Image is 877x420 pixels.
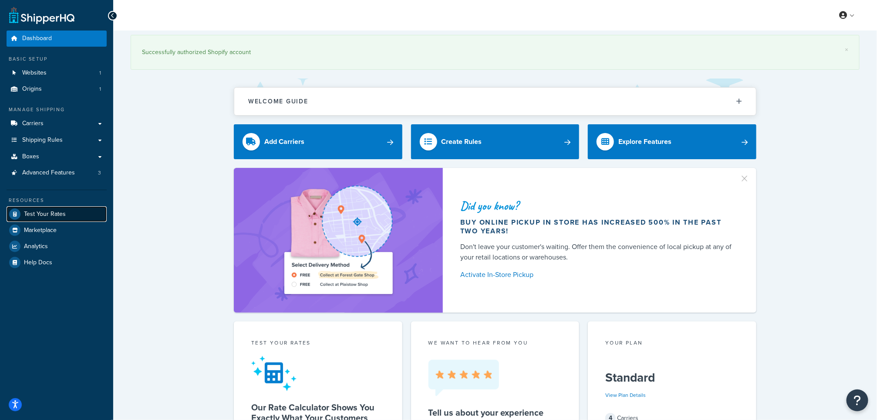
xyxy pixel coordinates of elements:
a: Dashboard [7,31,107,47]
span: 1 [99,85,101,93]
a: Shipping Rules [7,132,107,148]
div: Did you know? [460,200,735,212]
div: Explore Features [618,136,671,148]
div: Basic Setup [7,55,107,63]
a: Explore Features [588,124,756,159]
button: Open Resource Center [847,389,868,411]
span: Dashboard [22,35,52,42]
div: Buy online pickup in store has increased 500% in the past two years! [460,218,735,236]
span: 3 [98,169,101,177]
div: Add Carriers [264,136,304,148]
span: Boxes [22,153,39,160]
a: Origins1 [7,81,107,97]
h5: Standard [605,371,739,385]
span: Origins [22,85,42,93]
a: Help Docs [7,255,107,270]
a: Marketplace [7,222,107,238]
span: Help Docs [24,259,52,266]
li: Websites [7,65,107,81]
div: Test your rates [251,339,385,349]
div: Successfully authorized Shopify account [142,46,848,58]
a: Websites1 [7,65,107,81]
span: Carriers [22,120,44,127]
div: Manage Shipping [7,106,107,113]
a: Activate In-Store Pickup [460,269,735,281]
a: View Plan Details [605,391,646,399]
li: Origins [7,81,107,97]
div: Your Plan [605,339,739,349]
a: Analytics [7,239,107,254]
span: Advanced Features [22,169,75,177]
a: Boxes [7,149,107,165]
a: × [845,46,848,53]
span: Analytics [24,243,48,250]
span: Marketplace [24,227,57,234]
span: 1 [99,69,101,77]
img: ad-shirt-map-b0359fc47e01cab431d101c4b569394f6a03f54285957d908178d52f29eb9668.png [260,181,417,300]
a: Test Your Rates [7,206,107,222]
span: Test Your Rates [24,211,66,218]
a: Advanced Features3 [7,165,107,181]
div: Don't leave your customer's waiting. Offer them the convenience of local pickup at any of your re... [460,242,735,263]
h2: Welcome Guide [248,98,308,105]
span: Websites [22,69,47,77]
li: Advanced Features [7,165,107,181]
a: Add Carriers [234,124,402,159]
span: Shipping Rules [22,137,63,144]
a: Carriers [7,116,107,132]
div: Create Rules [442,136,482,148]
a: Create Rules [411,124,580,159]
p: we want to hear from you [428,339,562,347]
button: Welcome Guide [234,88,756,115]
div: Resources [7,197,107,204]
